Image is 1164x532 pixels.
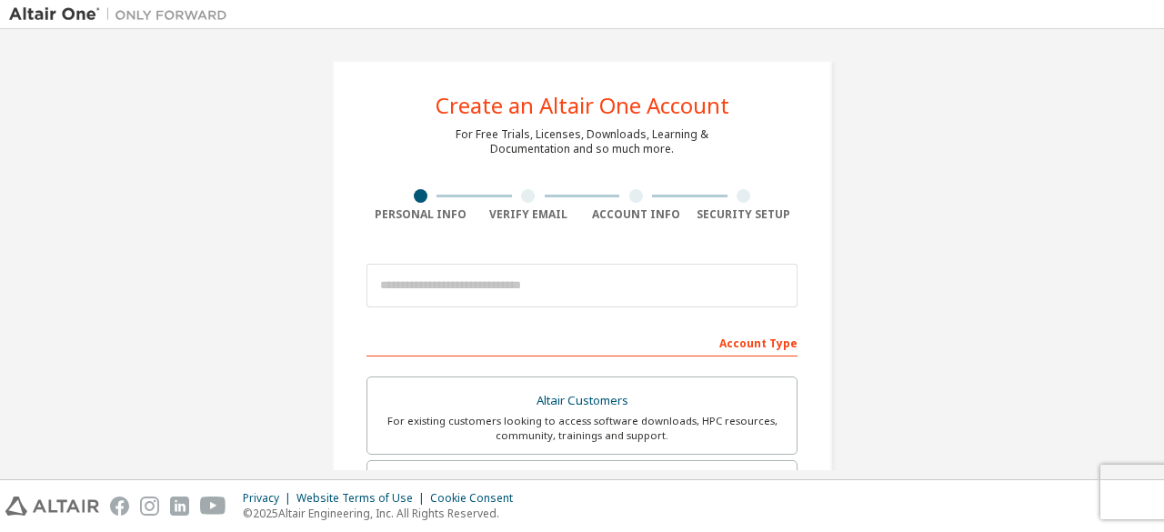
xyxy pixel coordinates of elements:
div: Security Setup [690,207,798,222]
p: © 2025 Altair Engineering, Inc. All Rights Reserved. [243,506,524,521]
div: For existing customers looking to access software downloads, HPC resources, community, trainings ... [378,414,786,443]
div: Verify Email [475,207,583,222]
img: altair_logo.svg [5,497,99,516]
div: Altair Customers [378,388,786,414]
div: Create an Altair One Account [436,95,729,116]
img: Altair One [9,5,236,24]
div: For Free Trials, Licenses, Downloads, Learning & Documentation and so much more. [456,127,708,156]
img: linkedin.svg [170,497,189,516]
div: Privacy [243,491,296,506]
img: facebook.svg [110,497,129,516]
div: Account Type [366,327,798,356]
div: Account Info [582,207,690,222]
img: instagram.svg [140,497,159,516]
div: Personal Info [366,207,475,222]
div: Cookie Consent [430,491,524,506]
div: Website Terms of Use [296,491,430,506]
img: youtube.svg [200,497,226,516]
